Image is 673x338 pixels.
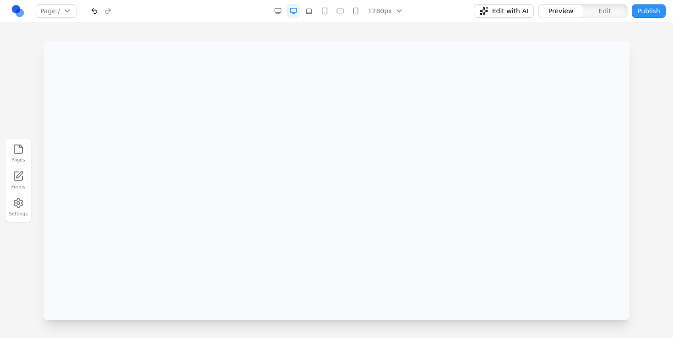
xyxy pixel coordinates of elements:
button: Desktop Wide [271,4,285,18]
span: Edit with AI [492,6,528,16]
span: Edit [599,6,611,16]
button: Mobile Landscape [333,4,347,18]
button: Desktop [287,4,300,18]
button: Publish [632,4,666,18]
a: Forms [8,169,28,192]
button: Mobile [349,4,363,18]
button: Pages [8,142,28,165]
button: Laptop [302,4,316,18]
button: 1280px [364,4,406,18]
span: Preview [548,6,574,16]
button: Settings [8,196,28,219]
button: Tablet [318,4,331,18]
iframe: Preview [43,41,630,320]
button: Page:/ [36,4,76,18]
button: Edit with AI [474,4,534,18]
